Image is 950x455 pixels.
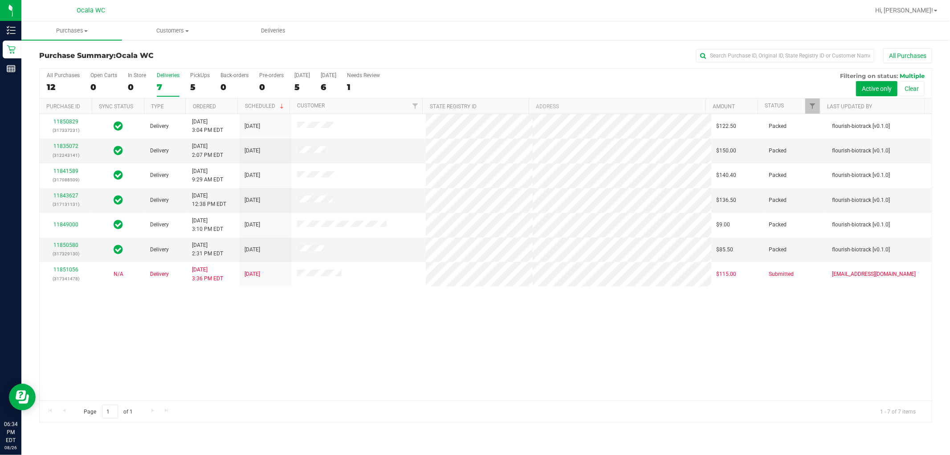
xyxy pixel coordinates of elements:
span: Submitted [769,270,794,279]
p: (312243141) [45,151,87,160]
span: Customers [122,27,222,35]
span: [DATE] [245,221,260,229]
a: Ordered [193,103,216,110]
a: Sync Status [99,103,133,110]
a: 11850829 [53,119,78,125]
div: 5 [190,82,210,92]
div: 7 [157,82,179,92]
span: Packed [769,221,787,229]
span: In Sync [114,144,123,157]
div: PickUps [190,72,210,78]
span: [DATE] [245,147,260,155]
span: $150.00 [717,147,737,155]
a: Purchase ID [46,103,80,110]
span: [DATE] [245,122,260,131]
span: [DATE] 9:29 AM EDT [192,167,223,184]
div: 0 [259,82,284,92]
span: Delivery [150,171,169,180]
span: In Sync [114,169,123,181]
span: In Sync [114,218,123,231]
span: Delivery [150,246,169,254]
a: Type [151,103,164,110]
span: Delivery [150,147,169,155]
span: Delivery [150,221,169,229]
span: [DATE] [245,246,260,254]
div: Deliveries [157,72,179,78]
a: Customers [122,21,223,40]
div: Back-orders [220,72,249,78]
div: In Store [128,72,146,78]
span: flourish-biotrack [v0.1.0] [832,246,890,254]
p: (317329130) [45,250,87,258]
span: flourish-biotrack [v0.1.0] [832,171,890,180]
a: 11841589 [53,168,78,174]
div: Pre-orders [259,72,284,78]
span: [DATE] [245,196,260,205]
span: Deliveries [249,27,298,35]
span: In Sync [114,120,123,132]
a: Purchases [21,21,122,40]
span: [DATE] 3:10 PM EDT [192,217,223,234]
div: 0 [220,82,249,92]
span: flourish-biotrack [v0.1.0] [832,147,890,155]
span: $140.40 [717,171,737,180]
inline-svg: Retail [7,45,16,54]
span: $115.00 [717,270,737,279]
span: $9.00 [717,221,730,229]
p: (317088509) [45,176,87,184]
span: [DATE] 12:38 PM EDT [192,192,226,209]
span: Hi, [PERSON_NAME]! [875,7,933,14]
button: N/A [114,270,123,279]
a: 11835072 [53,143,78,149]
span: Delivery [150,270,169,279]
p: (317337231) [45,126,87,135]
span: flourish-biotrack [v0.1.0] [832,122,890,131]
span: Delivery [150,122,169,131]
inline-svg: Reports [7,64,16,73]
span: Packed [769,171,787,180]
div: 0 [128,82,146,92]
iframe: Resource center [9,384,36,410]
input: 1 [102,405,118,418]
div: [DATE] [321,72,336,78]
a: Scheduled [245,103,285,109]
span: Purchases [21,27,122,35]
inline-svg: Inventory [7,26,16,35]
p: (317131131) [45,200,87,209]
span: In Sync [114,194,123,206]
span: Packed [769,122,787,131]
a: Status [765,102,784,109]
span: [DATE] 3:04 PM EDT [192,118,223,135]
button: All Purchases [883,48,932,63]
span: In Sync [114,243,123,256]
div: 1 [347,82,380,92]
span: Page of 1 [76,405,140,418]
p: 06:34 PM EDT [4,420,17,444]
p: (317341478) [45,275,87,283]
a: Deliveries [223,21,324,40]
a: 11843627 [53,193,78,199]
div: 6 [321,82,336,92]
a: State Registry ID [430,103,477,110]
a: 11851056 [53,266,78,273]
h3: Purchase Summary: [39,52,337,60]
input: Search Purchase ID, Original ID, State Registry ID or Customer Name... [696,49,874,62]
span: flourish-biotrack [v0.1.0] [832,196,890,205]
th: Address [529,98,705,114]
span: [DATE] 3:36 PM EDT [192,266,223,283]
span: Packed [769,147,787,155]
span: Not Applicable [114,271,123,277]
a: Filter [408,98,422,114]
span: [DATE] 2:07 PM EDT [192,142,223,159]
span: [DATE] [245,171,260,180]
span: $85.50 [717,246,734,254]
a: Filter [805,98,820,114]
a: Last Updated By [828,103,873,110]
div: All Purchases [47,72,80,78]
span: [EMAIL_ADDRESS][DOMAIN_NAME] [832,270,916,279]
span: Delivery [150,196,169,205]
span: Ocala WC [116,51,154,60]
span: [DATE] 2:31 PM EDT [192,241,223,258]
button: Clear [899,81,925,96]
span: flourish-biotrack [v0.1.0] [832,221,890,229]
